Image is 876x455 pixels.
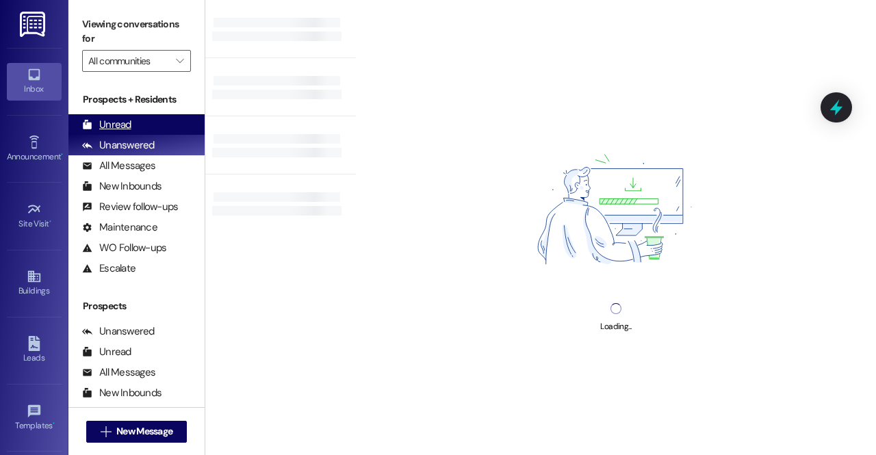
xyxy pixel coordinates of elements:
[7,265,62,302] a: Buildings
[82,200,178,214] div: Review follow-ups
[82,159,155,173] div: All Messages
[82,220,157,235] div: Maintenance
[7,63,62,100] a: Inbox
[7,400,62,437] a: Templates •
[82,241,166,255] div: WO Follow-ups
[7,332,62,369] a: Leads
[86,421,188,443] button: New Message
[82,365,155,380] div: All Messages
[20,12,48,37] img: ResiDesk Logo
[82,118,131,132] div: Unread
[53,419,55,428] span: •
[101,426,111,437] i: 
[600,320,631,334] div: Loading...
[82,14,191,50] label: Viewing conversations for
[49,217,51,226] span: •
[82,345,131,359] div: Unread
[82,138,155,153] div: Unanswered
[116,424,172,439] span: New Message
[61,150,63,159] span: •
[82,179,162,194] div: New Inbounds
[82,261,136,276] div: Escalate
[7,198,62,235] a: Site Visit •
[176,55,183,66] i: 
[88,50,169,72] input: All communities
[82,324,155,339] div: Unanswered
[68,92,205,107] div: Prospects + Residents
[82,386,162,400] div: New Inbounds
[68,299,205,313] div: Prospects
